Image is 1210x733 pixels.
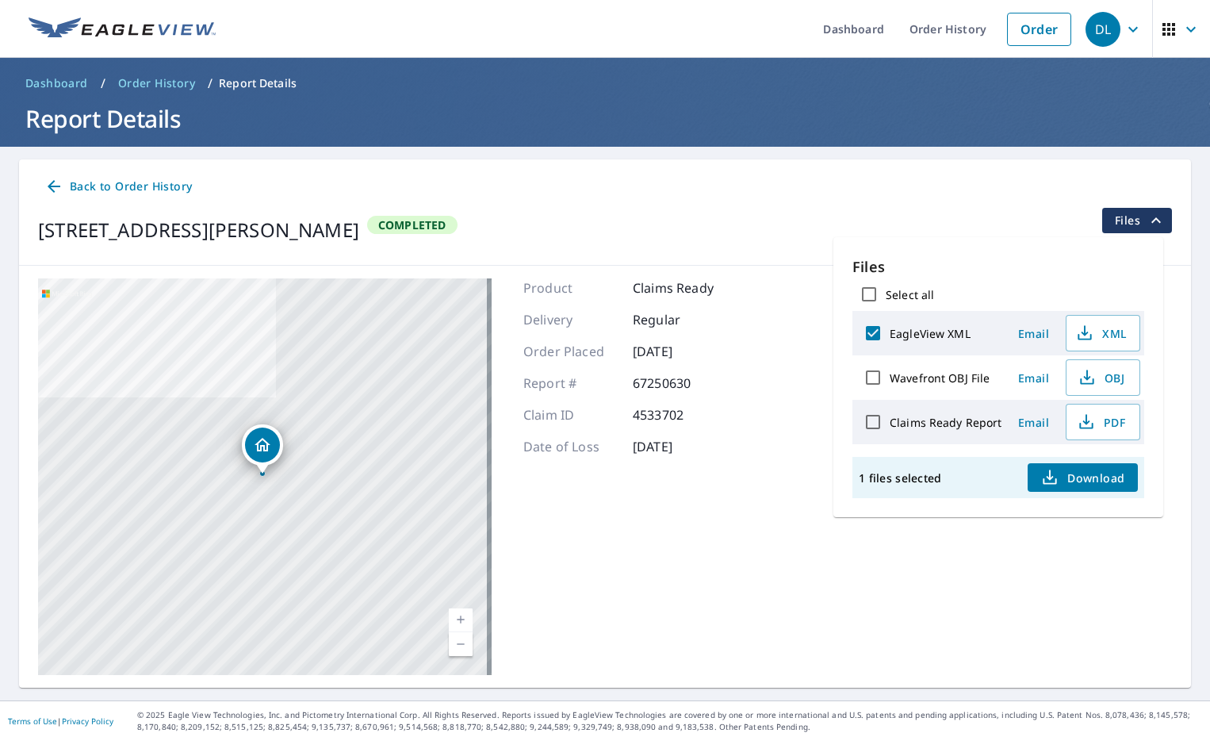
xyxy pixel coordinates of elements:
[1007,13,1071,46] a: Order
[1066,404,1140,440] button: PDF
[1009,366,1059,390] button: Email
[38,216,359,244] div: [STREET_ADDRESS][PERSON_NAME]
[449,632,473,656] a: Current Level 17, Zoom Out
[19,102,1191,135] h1: Report Details
[38,172,198,201] a: Back to Order History
[1009,321,1059,346] button: Email
[1015,326,1053,341] span: Email
[523,278,618,297] p: Product
[1066,359,1140,396] button: OBJ
[890,415,1002,430] label: Claims Ready Report
[112,71,201,96] a: Order History
[523,437,618,456] p: Date of Loss
[1101,208,1172,233] button: filesDropdownBtn-67250630
[523,310,618,329] p: Delivery
[1009,410,1059,435] button: Email
[208,74,213,93] li: /
[523,342,618,361] p: Order Placed
[25,75,88,91] span: Dashboard
[633,437,728,456] p: [DATE]
[1015,415,1053,430] span: Email
[859,470,941,485] p: 1 files selected
[886,287,934,302] label: Select all
[449,608,473,632] a: Current Level 17, Zoom In
[523,405,618,424] p: Claim ID
[219,75,297,91] p: Report Details
[633,374,728,393] p: 67250630
[242,424,283,474] div: Dropped pin, building 1, Residential property, 320 OAK BRANCH CT Milton, GA 30004
[101,74,105,93] li: /
[137,709,1202,733] p: © 2025 Eagle View Technologies, Inc. and Pictometry International Corp. All Rights Reserved. Repo...
[1040,468,1124,487] span: Download
[633,405,728,424] p: 4533702
[19,71,94,96] a: Dashboard
[523,374,618,393] p: Report #
[1066,315,1140,351] button: XML
[852,256,1144,278] p: Files
[1076,413,1127,432] span: PDF
[44,177,192,197] span: Back to Order History
[633,310,728,329] p: Regular
[1028,463,1137,492] button: Download
[8,716,113,726] p: |
[1076,368,1127,387] span: OBJ
[633,278,728,297] p: Claims Ready
[1086,12,1120,47] div: DL
[369,217,456,232] span: Completed
[19,71,1191,96] nav: breadcrumb
[890,326,971,341] label: EagleView XML
[1015,370,1053,386] span: Email
[8,716,57,727] a: Terms of Use
[1115,211,1166,230] span: Files
[62,716,113,727] a: Privacy Policy
[29,17,216,41] img: EV Logo
[890,370,990,386] label: Wavefront OBJ File
[633,342,728,361] p: [DATE]
[118,75,195,91] span: Order History
[1076,324,1127,343] span: XML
